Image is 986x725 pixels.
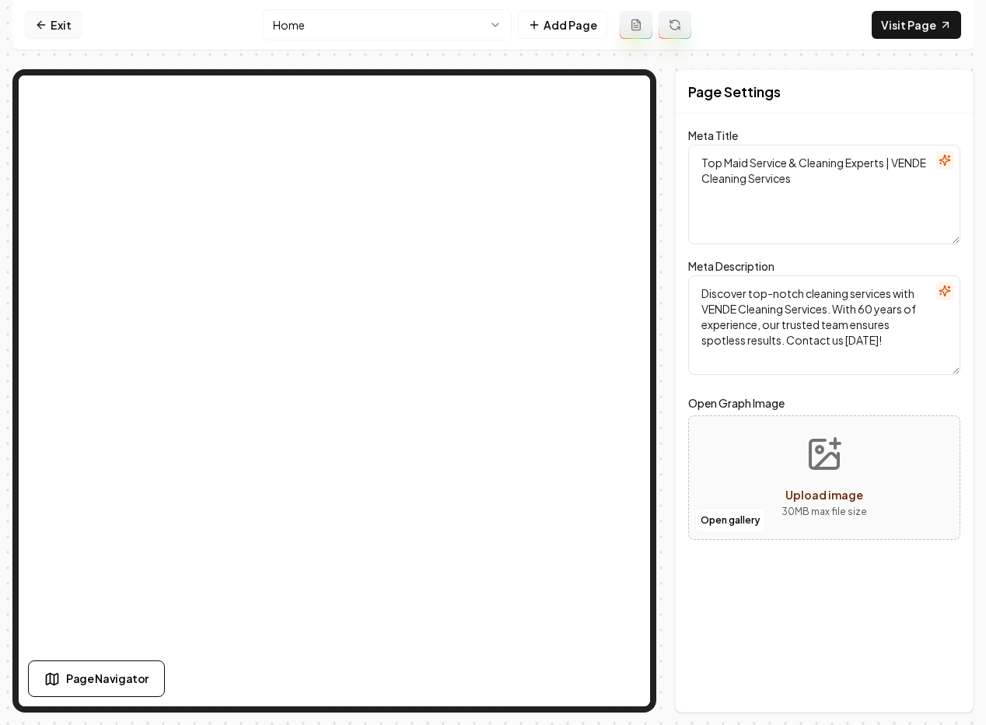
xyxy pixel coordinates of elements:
button: Add admin page prompt [620,11,652,39]
button: Open gallery [695,508,765,533]
span: Page Navigator [66,671,149,687]
h2: Page Settings [688,81,781,103]
span: Upload image [785,488,863,502]
label: Open Graph Image [688,394,960,412]
button: Upload image [769,423,879,532]
a: Exit [25,11,82,39]
button: Regenerate page [659,11,691,39]
label: Meta Description [688,259,774,273]
a: Visit Page [872,11,961,39]
button: Page Navigator [28,660,165,697]
button: Add Page [518,11,607,39]
p: 30 MB max file size [781,504,867,520]
label: Meta Title [688,128,738,142]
